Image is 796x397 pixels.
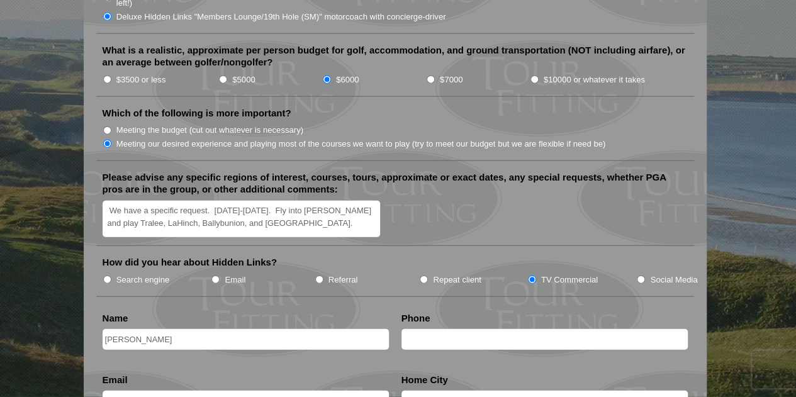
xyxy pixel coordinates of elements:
label: $5000 [232,74,255,86]
label: TV Commercial [541,274,598,286]
label: $3500 or less [116,74,166,86]
label: How did you hear about Hidden Links? [103,256,277,269]
label: Please advise any specific regions of interest, courses, tours, approximate or exact dates, any s... [103,171,688,196]
label: What is a realistic, approximate per person budget for golf, accommodation, and ground transporta... [103,44,688,69]
label: $7000 [440,74,462,86]
label: Search engine [116,274,170,286]
label: $6000 [336,74,359,86]
label: Home City [401,374,448,386]
label: Repeat client [433,274,481,286]
label: $10000 or whatever it takes [544,74,645,86]
label: Which of the following is more important? [103,107,291,120]
label: Referral [328,274,358,286]
label: Social Media [650,274,697,286]
label: Email [225,274,245,286]
label: Deluxe Hidden Links "Members Lounge/19th Hole (SM)" motorcoach with concierge-driver [116,11,446,23]
label: Email [103,374,128,386]
label: Name [103,312,128,325]
label: Meeting our desired experience and playing most of the courses we want to play (try to meet our b... [116,138,606,150]
label: Phone [401,312,430,325]
label: Meeting the budget (cut out whatever is necessary) [116,124,303,137]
